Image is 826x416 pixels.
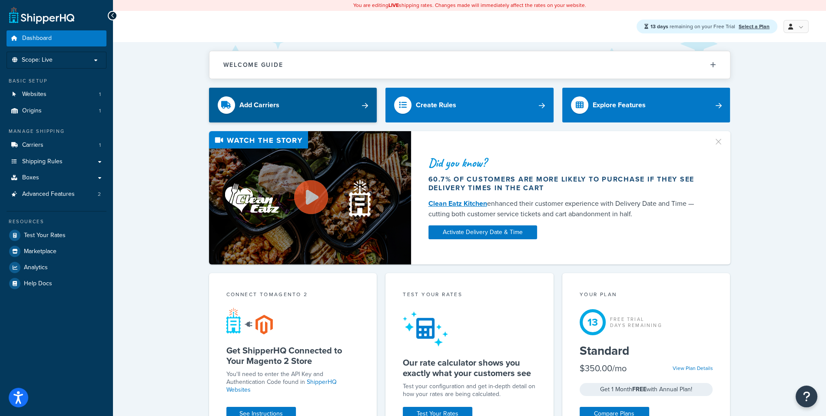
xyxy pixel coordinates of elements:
a: Shipping Rules [7,154,106,170]
h5: Standard [580,344,713,358]
div: Create Rules [416,99,456,111]
a: Add Carriers [209,88,377,122]
a: Advanced Features2 [7,186,106,202]
span: Carriers [22,142,43,149]
div: 13 [580,309,606,335]
div: Did you know? [428,157,703,169]
b: LIVE [388,1,399,9]
a: Analytics [7,260,106,275]
span: Boxes [22,174,39,182]
a: Websites1 [7,86,106,102]
div: Your Plan [580,291,713,300]
strong: 13 days [650,23,668,30]
span: remaining on your Free Trial [650,23,736,30]
div: Get 1 Month with Annual Plan! [580,383,713,396]
div: Basic Setup [7,77,106,85]
span: 1 [99,142,101,149]
span: Test Your Rates [24,232,66,239]
span: Scope: Live [22,56,53,64]
span: 2 [98,191,101,198]
div: Test your configuration and get in-depth detail on how your rates are being calculated. [403,383,536,398]
span: Marketplace [24,248,56,255]
span: Analytics [24,264,48,271]
p: You'll need to enter the API Key and Authentication Code found in [226,370,360,394]
span: Advanced Features [22,191,75,198]
a: Activate Delivery Date & Time [428,225,537,239]
div: Explore Features [593,99,646,111]
li: Advanced Features [7,186,106,202]
a: Carriers1 [7,137,106,153]
a: Help Docs [7,276,106,291]
a: Marketplace [7,244,106,259]
div: Test your rates [403,291,536,300]
span: Shipping Rules [22,158,63,165]
a: Create Rules [385,88,554,122]
span: 1 [99,107,101,115]
h5: Get ShipperHQ Connected to Your Magento 2 Store [226,345,360,366]
div: Manage Shipping [7,128,106,135]
img: Video thumbnail [209,131,411,264]
div: 60.7% of customers are more likely to purchase if they see delivery times in the cart [428,175,703,192]
a: Explore Features [562,88,730,122]
a: Test Your Rates [7,228,106,243]
li: Websites [7,86,106,102]
a: Select a Plan [739,23,770,30]
div: Free Trial Days Remaining [610,316,662,328]
a: ShipperHQ Websites [226,377,337,394]
span: Dashboard [22,35,52,42]
a: Clean Eatz Kitchen [428,198,487,208]
button: Welcome Guide [209,51,730,79]
span: Help Docs [24,280,52,287]
span: 1 [99,91,101,98]
button: Open Resource Center [796,386,817,407]
span: Origins [22,107,42,115]
li: Carriers [7,137,106,153]
div: $350.00/mo [580,362,627,374]
li: Origins [7,103,106,119]
a: View Plan Details [672,364,713,372]
a: Origins1 [7,103,106,119]
a: Dashboard [7,30,106,46]
div: Resources [7,218,106,225]
img: connect-shq-magento-24cdf84b.svg [226,307,273,334]
div: Add Carriers [239,99,279,111]
h2: Welcome Guide [223,62,283,68]
a: Boxes [7,170,106,186]
strong: FREE [632,385,647,394]
span: Websites [22,91,46,98]
div: enhanced their customer experience with Delivery Date and Time — cutting both customer service ti... [428,198,703,219]
h5: Our rate calculator shows you exactly what your customers see [403,357,536,378]
div: Connect to Magento 2 [226,291,360,300]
